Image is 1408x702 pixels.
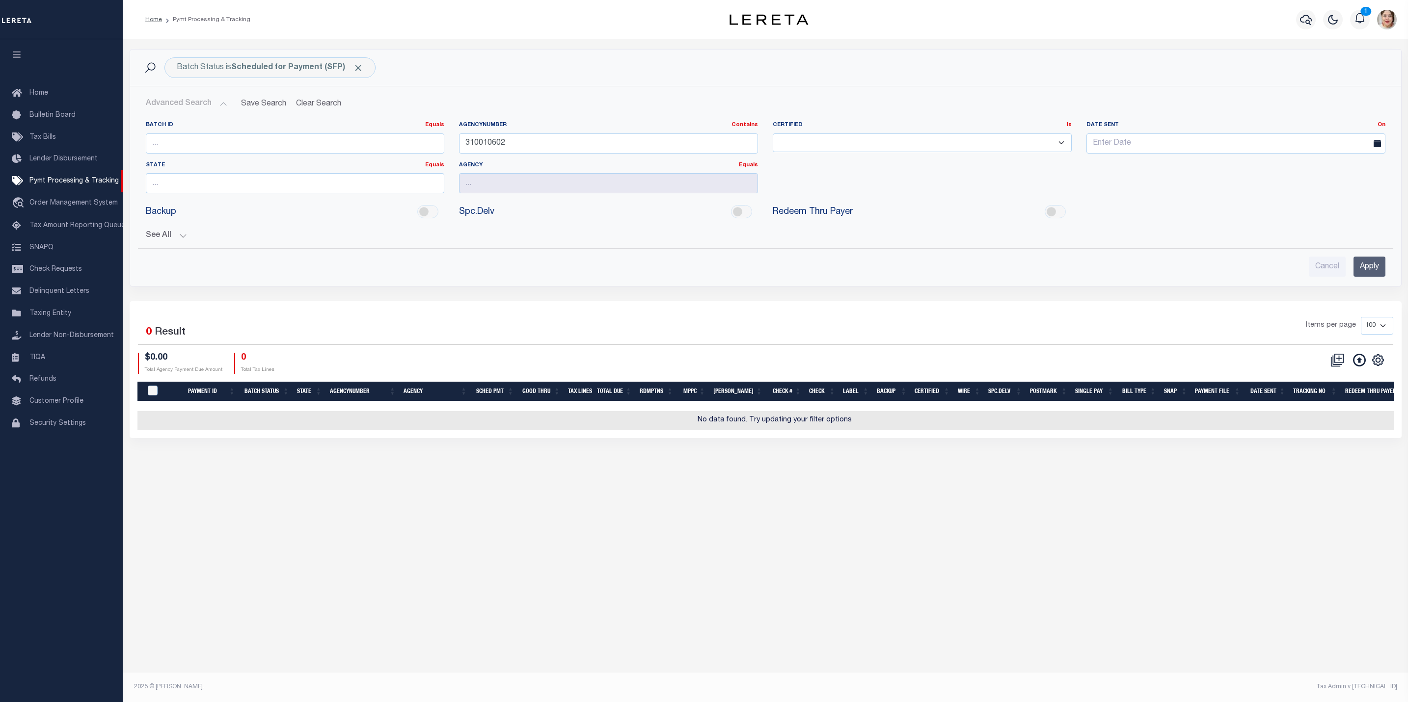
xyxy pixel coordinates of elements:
[29,200,118,207] span: Order Management System
[1117,382,1160,402] th: Bill Type: activate to sort column ascending
[400,382,471,402] th: Agency: activate to sort column ascending
[29,222,125,229] span: Tax Amount Reporting Queue
[29,244,54,251] span: SNAPQ
[145,353,222,364] h4: $0.00
[29,376,56,383] span: Refunds
[954,382,985,402] th: Wire: activate to sort column ascending
[29,332,114,339] span: Lender Non-Disbursement
[1289,382,1341,402] th: Tracking No: activate to sort column ascending
[29,156,98,162] span: Lender Disbursement
[29,420,86,427] span: Security Settings
[1361,7,1371,16] span: 1
[146,133,445,154] input: ...
[911,382,954,402] th: Certified: activate to sort column ascending
[175,382,239,402] th: Payment ID: activate to sort column ascending
[459,173,758,193] input: ...
[146,173,445,193] input: ...
[235,94,292,113] button: Save Search
[459,206,494,219] span: Spc.Delv
[471,382,517,402] th: SCHED PMT: activate to sort column ascending
[29,178,119,184] span: Pymt Processing & Tracking
[839,382,873,402] th: Label: activate to sort column ascending
[146,121,445,130] label: Batch ID
[231,64,363,72] b: Scheduled for Payment (SFP)
[141,382,175,402] th: PayeePmtBatchStatus
[162,15,250,24] li: Pymt Processing & Tracking
[353,63,363,73] span: Click to Remove
[1309,257,1346,277] input: Cancel
[1086,133,1385,154] input: Enter Date
[766,382,805,402] th: Check #: activate to sort column ascending
[1079,121,1393,130] label: Date Sent
[1160,382,1191,402] th: SNAP: activate to sort column ascending
[12,197,27,210] i: travel_explore
[239,382,293,402] th: Batch Status: activate to sort column ascending
[29,266,82,273] span: Check Requests
[731,122,758,128] a: Contains
[146,161,445,170] label: State
[29,310,71,317] span: Taxing Entity
[425,122,444,128] a: Equals
[164,57,376,78] div: Batch Status is
[459,161,758,170] label: Agency
[146,206,176,219] span: Backup
[425,162,444,168] a: Equals
[1191,382,1244,402] th: Payment File: activate to sort column ascending
[29,354,45,361] span: TIQA
[1071,382,1117,402] th: Single Pay: activate to sort column ascending
[241,366,274,374] p: Total Tax Lines
[564,382,593,402] th: Tax Lines
[709,382,766,402] th: Bill Fee: activate to sort column ascending
[145,366,222,374] p: Total Agency Payment Due Amount
[145,17,162,23] a: Home
[1306,320,1356,331] span: Items per page
[1067,122,1072,128] a: Is
[1354,257,1385,277] input: Apply
[29,134,56,141] span: Tax Bills
[146,231,1385,240] button: See All
[29,90,48,97] span: Home
[593,382,636,402] th: Total Due: activate to sort column ascending
[29,112,76,119] span: Bulletin Board
[146,327,152,338] span: 0
[29,288,89,295] span: Delinquent Letters
[677,382,709,402] th: MPPC: activate to sort column ascending
[1026,382,1071,402] th: Postmark: activate to sort column ascending
[1245,382,1289,402] th: Date Sent: activate to sort column ascending
[636,382,677,402] th: Rdmptns: activate to sort column ascending
[459,121,758,130] label: AgencyNumber
[984,382,1026,402] th: Spc.Delv: activate to sort column ascending
[293,382,326,402] th: State: activate to sort column ascending
[730,14,808,25] img: logo-dark.svg
[241,353,274,364] h4: 0
[459,133,758,154] input: ...
[146,94,227,113] button: Advanced Search
[739,162,758,168] a: Equals
[805,382,839,402] th: Check: activate to sort column ascending
[326,382,400,402] th: AgencyNumber: activate to sort column ascending
[29,398,83,405] span: Customer Profile
[517,382,564,402] th: Good Thru: activate to sort column ascending
[1378,122,1385,128] a: On
[773,206,853,219] span: Redeem Thru Payer
[773,121,1072,130] label: Certified
[1350,10,1370,29] button: 1
[155,325,186,340] label: Result
[873,382,911,402] th: Backup: activate to sort column ascending
[292,94,346,113] button: Clear Search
